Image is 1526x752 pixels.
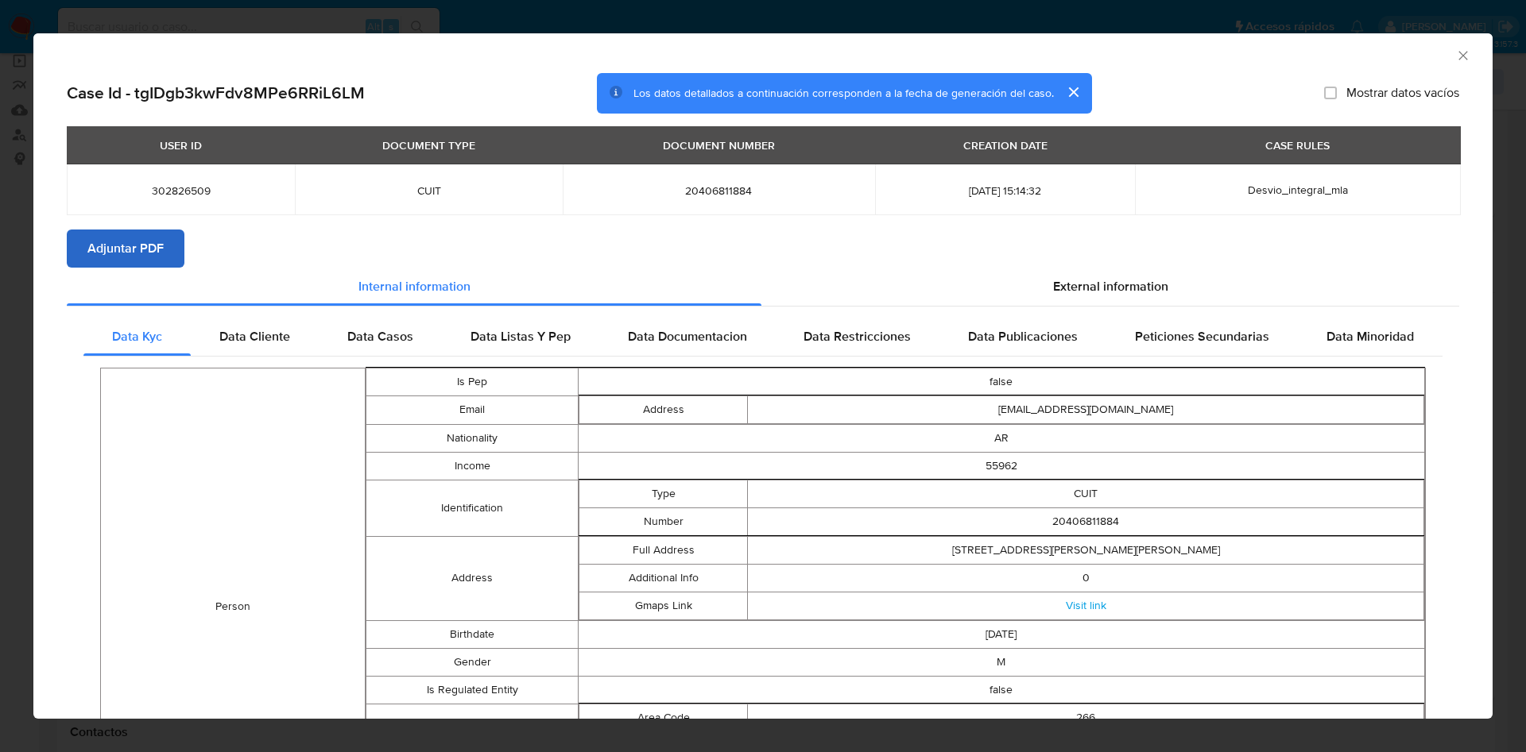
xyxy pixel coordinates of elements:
td: Is Regulated Entity [366,676,578,704]
td: Is Pep [366,368,578,395]
span: Los datos detallados a continuación corresponden a la fecha de generación del caso. [633,85,1054,101]
div: DOCUMENT TYPE [373,132,485,159]
div: CASE RULES [1256,132,1339,159]
td: 55962 [578,452,1424,480]
span: Adjuntar PDF [87,231,164,266]
span: CUIT [314,183,544,198]
span: Data Publicaciones [968,327,1078,345]
span: Data Kyc [112,327,162,345]
td: Identification [366,480,578,536]
h2: Case Id - tgIDgb3kwFdv8MPe6RRiL6LM [67,83,365,103]
span: [DATE] 15:14:32 [894,183,1116,198]
span: Peticiones Secundarias [1135,327,1269,345]
td: Address [579,395,748,423]
span: External information [1053,277,1168,295]
td: Additional Info [579,564,748,592]
td: M [578,648,1424,676]
td: Number [579,507,748,535]
td: Address [366,536,578,620]
button: cerrar [1054,73,1092,111]
div: Detailed internal info [83,318,1443,356]
td: Full Address [579,536,748,564]
span: Data Listas Y Pep [471,327,571,345]
span: 302826509 [86,183,276,198]
td: false [578,676,1424,704]
span: Internal information [358,277,471,295]
td: Gender [366,648,578,676]
td: 20406811884 [748,507,1424,535]
span: Data Documentacion [628,327,747,345]
div: USER ID [150,132,211,159]
td: Nationality [366,424,578,452]
span: Desvio_integral_mla [1248,182,1348,198]
a: Visit link [1066,597,1106,613]
td: Birthdate [366,620,578,648]
div: CREATION DATE [954,132,1057,159]
span: Data Casos [347,327,413,345]
td: 0 [748,564,1424,592]
td: [STREET_ADDRESS][PERSON_NAME][PERSON_NAME] [748,536,1424,564]
td: 266 [748,704,1424,731]
td: Type [579,480,748,507]
td: Email [366,395,578,424]
div: Detailed info [67,268,1459,306]
button: Adjuntar PDF [67,229,184,268]
span: Data Cliente [219,327,290,345]
td: [DATE] [578,620,1424,648]
span: Data Minoridad [1327,327,1414,345]
td: Gmaps Link [579,592,748,619]
span: Data Restricciones [804,327,911,345]
td: false [578,368,1424,395]
span: Mostrar datos vacíos [1346,85,1459,101]
div: closure-recommendation-modal [33,33,1493,719]
td: Income [366,452,578,480]
div: DOCUMENT NUMBER [653,132,784,159]
button: Cerrar ventana [1455,48,1470,62]
td: AR [578,424,1424,452]
span: 20406811884 [582,183,856,198]
td: CUIT [748,480,1424,507]
td: Area Code [579,704,748,731]
td: [EMAIL_ADDRESS][DOMAIN_NAME] [748,395,1424,423]
input: Mostrar datos vacíos [1324,87,1337,99]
